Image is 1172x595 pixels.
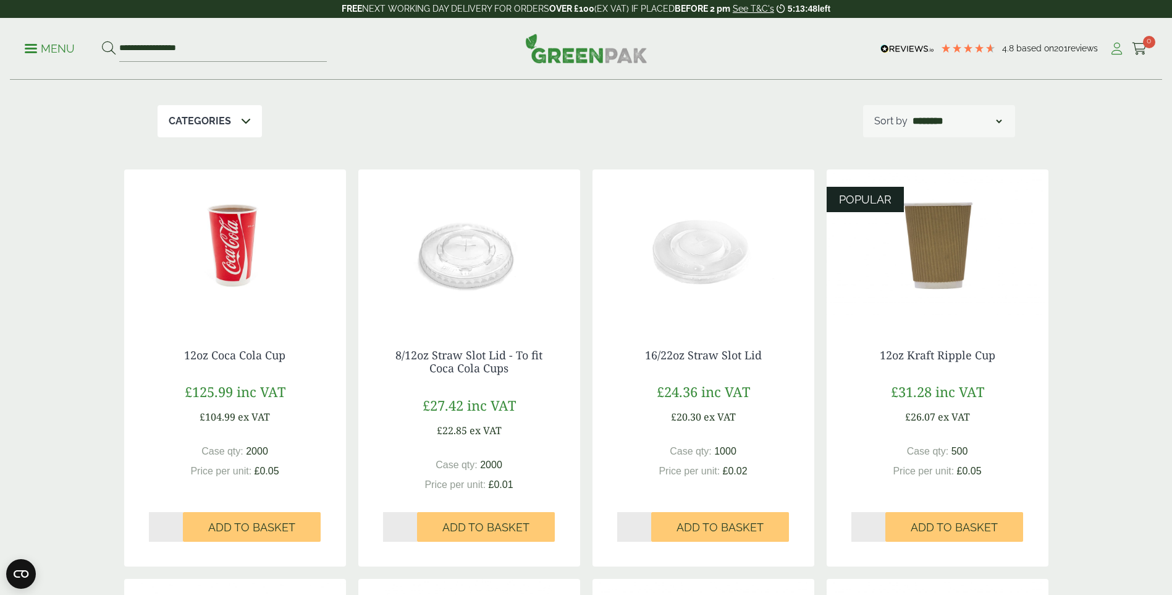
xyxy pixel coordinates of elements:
[957,466,982,476] span: £0.05
[839,193,892,206] span: POPULAR
[817,4,830,14] span: left
[891,382,932,401] span: £31.28
[938,410,970,424] span: ex VAT
[905,410,935,424] span: £26.07
[733,4,774,14] a: See T&C's
[1016,43,1054,53] span: Based on
[201,446,243,456] span: Case qty:
[470,424,502,437] span: ex VAT
[880,348,995,362] a: 12oz Kraft Ripple Cup
[25,41,75,54] a: Menu
[1132,43,1147,55] i: Cart
[246,446,268,456] span: 2000
[723,466,748,476] span: £0.02
[1143,36,1155,48] span: 0
[671,410,701,424] span: £20.30
[1132,40,1147,58] a: 0
[525,33,647,63] img: GreenPak Supplies
[424,479,486,490] span: Price per unit:
[893,466,954,476] span: Price per unit:
[592,169,814,324] img: 16/22oz Straw Slot Coke Cup lid
[880,45,934,53] img: REVIEWS.io
[190,466,251,476] span: Price per unit:
[910,114,1004,129] select: Shop order
[788,4,817,14] span: 5:13:48
[704,410,736,424] span: ex VAT
[675,4,730,14] strong: BEFORE 2 pm
[358,169,580,324] img: 12oz straw slot coke cup lid
[6,559,36,589] button: Open CMP widget
[200,410,235,424] span: £104.99
[437,424,467,437] span: £22.85
[183,512,321,542] button: Add to Basket
[423,396,463,414] span: £27.42
[467,396,516,414] span: inc VAT
[911,521,998,534] span: Add to Basket
[940,43,996,54] div: 4.79 Stars
[1109,43,1124,55] i: My Account
[1054,43,1068,53] span: 201
[659,466,720,476] span: Price per unit:
[1068,43,1098,53] span: reviews
[184,348,285,362] a: 12oz Coca Cola Cup
[208,521,295,534] span: Add to Basket
[238,410,270,424] span: ex VAT
[645,348,762,362] a: 16/22oz Straw Slot Lid
[827,169,1048,324] img: 12oz Kraft Ripple Cup-0
[670,446,712,456] span: Case qty:
[436,460,478,470] span: Case qty:
[1002,43,1016,53] span: 4.8
[480,460,502,470] span: 2000
[185,382,233,401] span: £125.99
[549,4,594,14] strong: OVER £100
[657,382,698,401] span: £24.36
[417,512,555,542] button: Add to Basket
[395,348,542,376] a: 8/12oz Straw Slot Lid - To fit Coca Cola Cups
[651,512,789,542] button: Add to Basket
[714,446,736,456] span: 1000
[907,446,949,456] span: Case qty:
[237,382,285,401] span: inc VAT
[25,41,75,56] p: Menu
[489,479,513,490] span: £0.01
[874,114,908,129] p: Sort by
[701,382,750,401] span: inc VAT
[677,521,764,534] span: Add to Basket
[124,169,346,324] img: 12oz Coca Cola Cup with coke
[935,382,984,401] span: inc VAT
[885,512,1023,542] button: Add to Basket
[342,4,362,14] strong: FREE
[255,466,279,476] span: £0.05
[951,446,968,456] span: 500
[442,521,529,534] span: Add to Basket
[169,114,231,129] p: Categories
